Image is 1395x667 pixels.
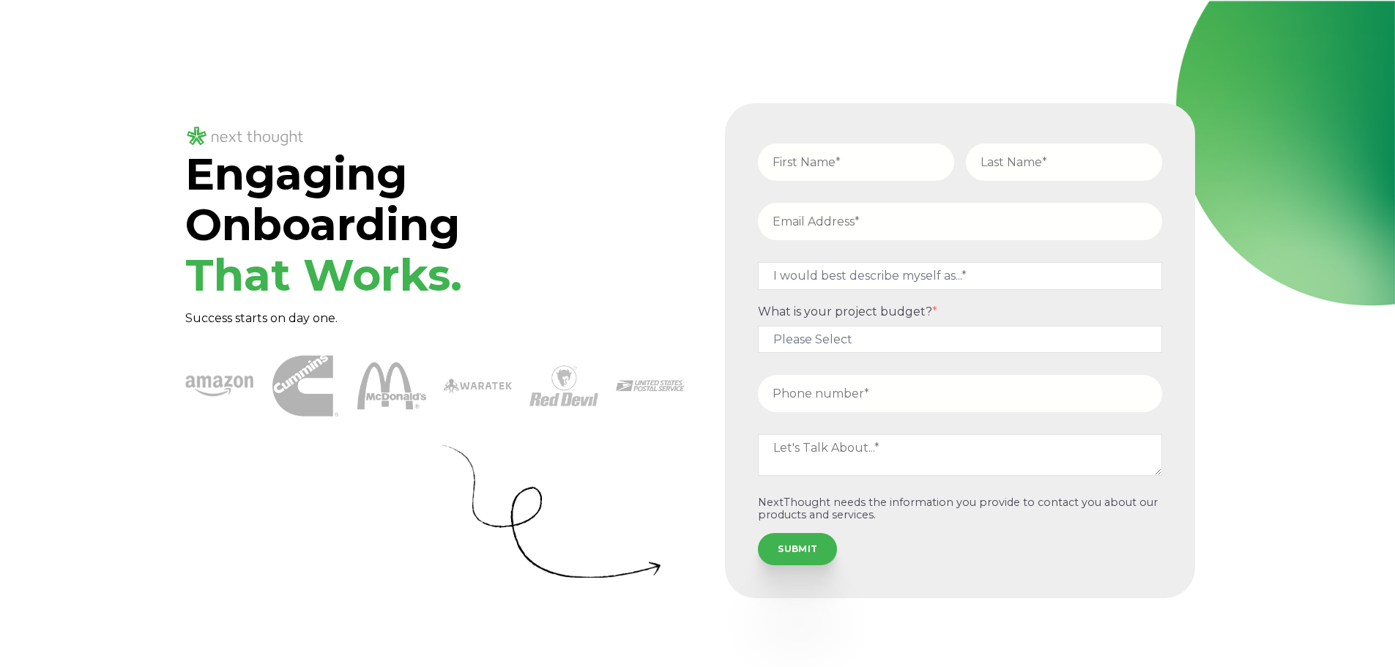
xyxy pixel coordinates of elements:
[185,124,305,149] img: NT_Logo_LightMode
[185,147,462,302] span: Engaging Onboarding
[444,351,513,420] img: Waratek logo
[441,444,661,578] img: Curly Arrow
[357,351,426,420] img: McDonalds 1
[758,533,837,565] input: SUBMIT
[616,351,685,420] img: USPS
[529,351,598,420] img: Red Devil
[758,203,1162,240] input: Email Address*
[758,144,954,181] input: First Name*
[758,305,932,318] span: What is your project budget?
[758,375,1162,412] input: Phone number*
[272,353,338,419] img: Cummins
[758,496,1162,522] p: NextThought needs the information you provide to contact you about our products and services.
[966,144,1162,181] input: Last Name*
[185,311,338,325] span: Success starts on day one.
[185,351,254,420] img: amazon-1
[185,248,462,302] span: That Works.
